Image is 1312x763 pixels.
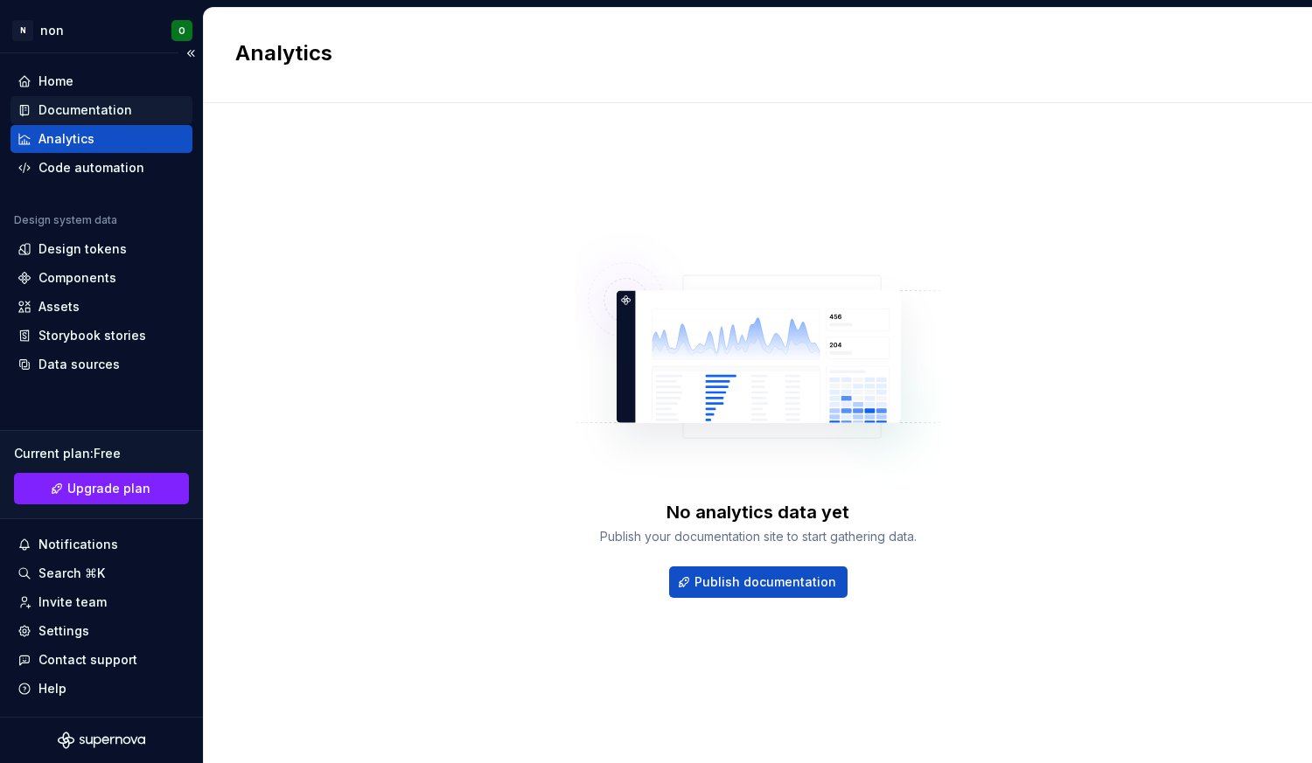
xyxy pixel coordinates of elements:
a: Settings [10,617,192,645]
div: Invite team [38,593,107,611]
svg: Supernova Logo [58,732,145,749]
a: Invite team [10,588,192,616]
span: Upgrade plan [67,480,150,497]
a: Analytics [10,125,192,153]
button: Notifications [10,531,192,558]
button: Search ⌘K [10,559,192,587]
a: Design tokens [10,235,192,263]
div: Design system data [14,213,117,227]
div: Home [38,73,73,90]
a: Documentation [10,96,192,124]
div: Data sources [38,356,120,373]
div: Notifications [38,536,118,553]
div: Contact support [38,651,137,669]
h2: Analytics [235,39,1260,67]
a: Storybook stories [10,322,192,350]
div: Code automation [38,159,144,177]
button: NnonO [3,11,199,49]
div: Storybook stories [38,327,146,344]
div: Settings [38,622,89,640]
button: Contact support [10,646,192,674]
div: O [178,24,185,38]
div: non [40,22,64,39]
a: Code automation [10,154,192,182]
div: N [12,20,33,41]
div: Components [38,269,116,287]
div: Search ⌘K [38,565,105,582]
div: Documentation [38,101,132,119]
a: Data sources [10,350,192,378]
button: Publish documentation [669,566,848,598]
a: Assets [10,293,192,321]
button: Collapse sidebar [178,41,203,66]
div: Help [38,680,66,697]
a: Upgrade plan [14,473,189,504]
div: Publish your documentation site to start gathering data. [600,528,917,545]
a: Components [10,264,192,292]
div: Assets [38,298,80,316]
div: Current plan : Free [14,445,189,462]
div: No analytics data yet [666,500,849,524]
button: Help [10,675,192,703]
span: Publish documentation [694,573,836,591]
div: Analytics [38,130,94,148]
a: Home [10,67,192,95]
div: Design tokens [38,240,127,258]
